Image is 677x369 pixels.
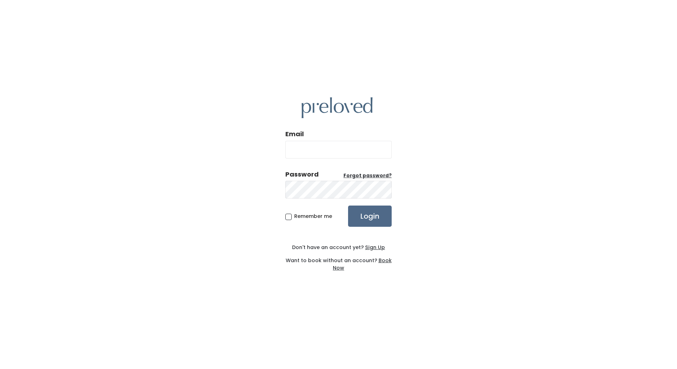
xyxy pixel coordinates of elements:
span: Remember me [294,213,332,220]
u: Sign Up [365,244,385,251]
label: Email [285,129,304,139]
input: Login [348,206,392,227]
div: Don't have an account yet? [285,244,392,251]
div: Password [285,170,319,179]
a: Book Now [333,257,392,271]
a: Forgot password? [343,172,392,179]
a: Sign Up [364,244,385,251]
img: preloved logo [302,97,373,118]
u: Forgot password? [343,172,392,179]
div: Want to book without an account? [285,251,392,272]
